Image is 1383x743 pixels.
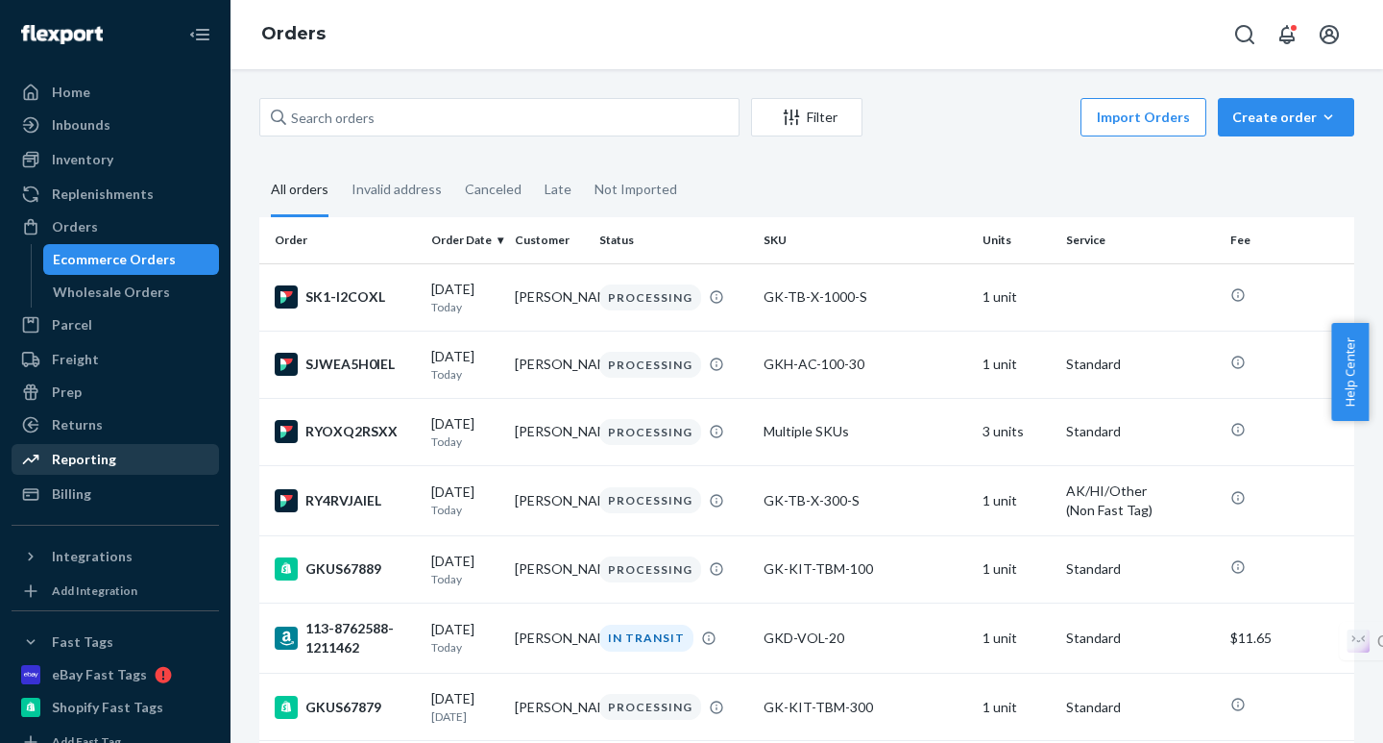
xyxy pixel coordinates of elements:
[975,263,1058,331] td: 1 unit
[12,310,219,340] a: Parcel
[1066,355,1215,374] p: Standard
[975,535,1058,603] td: 1 unit
[507,674,591,741] td: [PERSON_NAME]
[1066,629,1215,648] p: Standard
[53,250,176,269] div: Ecommerce Orders
[975,398,1058,465] td: 3 units
[1218,98,1354,136] button: Create order
[431,433,499,450] p: Today
[12,692,219,723] a: Shopify Fast Tags
[275,489,416,512] div: RY4RVJAIEL
[246,7,341,62] ol: breadcrumbs
[507,331,591,398] td: [PERSON_NAME]
[12,444,219,475] a: Reporting
[764,698,967,717] div: GK-KIT-TBM-300
[431,502,499,518] p: Today
[431,620,499,656] div: [DATE]
[52,582,137,599] div: Add Integration
[12,344,219,375] a: Freight
[507,465,591,535] td: [PERSON_NAME]
[599,557,701,582] div: PROCESSING
[599,625,693,651] div: IN TRANSIT
[12,580,219,603] a: Add Integration
[515,232,583,248] div: Customer
[1066,482,1215,501] p: AK/HI/Other
[431,552,499,587] div: [DATE]
[431,639,499,656] p: Today
[431,571,499,587] p: Today
[764,287,967,307] div: GK-TB-X-1000-S
[52,547,133,566] div: Integrations
[52,450,116,469] div: Reporting
[1080,98,1206,136] button: Import Orders
[756,217,975,263] th: SKU
[599,487,701,513] div: PROCESSING
[12,377,219,408] a: Prep
[599,352,701,378] div: PROCESSING
[52,150,113,169] div: Inventory
[599,285,701,310] div: PROCESSING
[1066,698,1215,717] p: Standard
[352,164,442,214] div: Invalid address
[751,98,862,136] button: Filter
[545,164,571,214] div: Late
[764,355,967,374] div: GKH-AC-100-30
[431,414,499,450] div: [DATE]
[507,263,591,331] td: [PERSON_NAME]
[52,185,154,204] div: Replenishments
[431,483,499,518] div: [DATE]
[275,696,416,719] div: GKUS67879
[12,541,219,572] button: Integrations
[275,557,416,581] div: GKUS67889
[975,217,1058,263] th: Units
[12,211,219,242] a: Orders
[52,698,163,717] div: Shopify Fast Tags
[465,164,522,214] div: Canceled
[52,383,82,402] div: Prep
[1268,15,1306,54] button: Open notifications
[21,25,103,44] img: Flexport logo
[1331,323,1369,421] button: Help Center
[975,604,1058,674] td: 1 unit
[43,277,220,308] a: Wholesale Orders
[52,415,103,434] div: Returns
[975,331,1058,398] td: 1 unit
[431,708,499,725] p: [DATE]
[431,347,499,383] div: [DATE]
[12,659,219,690] a: eBay Fast Tags
[12,110,219,140] a: Inbounds
[1066,422,1215,441] p: Standard
[756,398,975,465] td: Multiple SKUs
[424,217,507,263] th: Order Date
[1058,217,1223,263] th: Service
[52,665,147,684] div: eBay Fast Tags
[599,694,701,720] div: PROCESSING
[431,689,499,725] div: [DATE]
[764,629,967,648] div: GKD-VOL-20
[259,217,424,263] th: Order
[52,83,90,102] div: Home
[12,479,219,509] a: Billing
[752,108,861,127] div: Filter
[52,217,98,236] div: Orders
[1223,217,1354,263] th: Fee
[52,484,91,504] div: Billing
[764,559,967,579] div: GK-KIT-TBM-100
[259,98,740,136] input: Search orders
[431,299,499,315] p: Today
[1232,108,1340,127] div: Create order
[52,115,110,135] div: Inbounds
[52,632,113,652] div: Fast Tags
[1066,501,1215,520] div: (Non Fast Tag)
[507,604,591,674] td: [PERSON_NAME]
[12,179,219,210] a: Replenishments
[975,465,1058,535] td: 1 unit
[1066,559,1215,579] p: Standard
[275,353,416,376] div: SJWEA5H0IEL
[1310,15,1348,54] button: Open account menu
[507,535,591,603] td: [PERSON_NAME]
[43,244,220,275] a: Ecommerce Orders
[52,350,99,369] div: Freight
[975,674,1058,741] td: 1 unit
